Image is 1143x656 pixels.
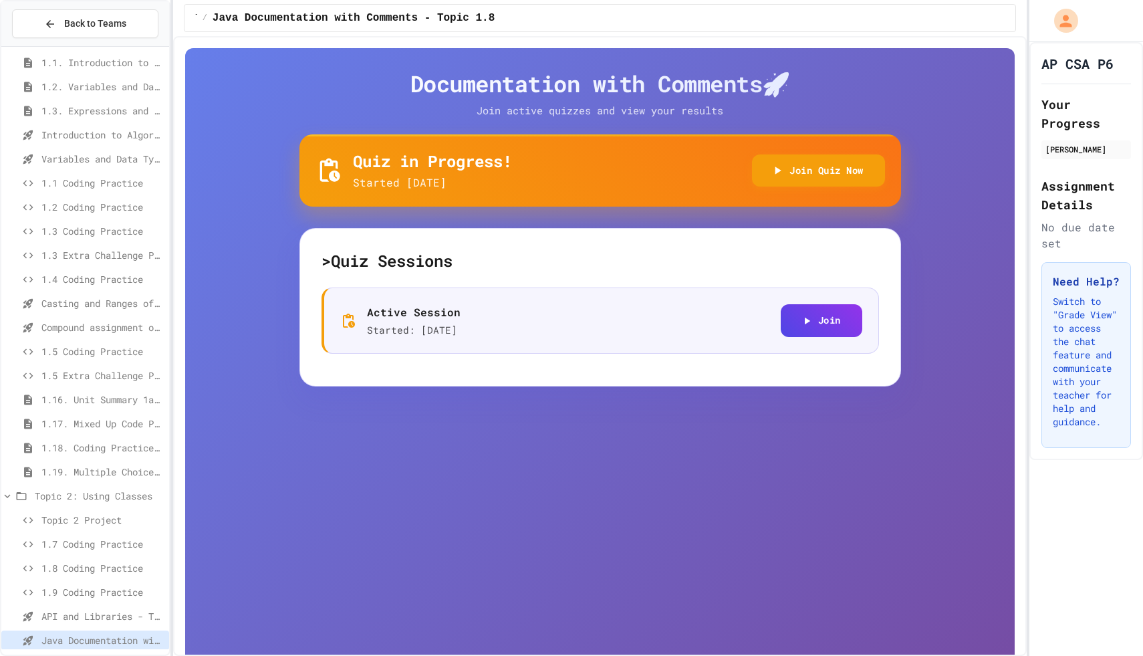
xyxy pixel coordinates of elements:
[299,70,901,98] h4: Documentation with Comments 🚀
[41,537,164,551] span: 1.7 Coding Practice
[41,368,164,382] span: 1.5 Extra Challenge Problem
[781,304,862,337] button: Join
[367,304,461,320] p: Active Session
[213,10,495,26] span: Java Documentation with Comments - Topic 1.8
[1041,95,1131,132] h2: Your Progress
[41,609,164,623] span: API and Libraries - Topic 1.7
[41,104,164,118] span: 1.3. Expressions and Output [New]
[41,248,164,262] span: 1.3 Extra Challenge Problem
[41,320,164,334] span: Compound assignment operators - Quiz
[41,152,164,166] span: Variables and Data Types - Quiz
[41,80,164,94] span: 1.2. Variables and Data Types
[322,250,879,271] h5: > Quiz Sessions
[41,513,164,527] span: Topic 2 Project
[35,489,164,503] span: Topic 2: Using Classes
[1041,219,1131,251] div: No due date set
[12,9,158,38] button: Back to Teams
[41,56,164,70] span: 1.1. Introduction to Algorithms, Programming, and Compilers
[64,17,126,31] span: Back to Teams
[41,176,164,190] span: 1.1 Coding Practice
[752,154,885,187] button: Join Quiz Now
[41,561,164,575] span: 1.8 Coding Practice
[41,585,164,599] span: 1.9 Coding Practice
[1053,274,1120,290] h3: Need Help?
[353,150,512,172] h5: Quiz in Progress!
[367,323,461,338] p: Started: [DATE]
[1053,295,1120,429] p: Switch to "Grade View" to access the chat feature and communicate with your teacher for help and ...
[450,103,751,118] p: Join active quizzes and view your results
[1045,143,1127,155] div: [PERSON_NAME]
[41,393,164,407] span: 1.16. Unit Summary 1a (1.1-1.6)
[41,128,164,142] span: Introduction to Algorithms, Programming, and Compilers
[41,272,164,286] span: 1.4 Coding Practice
[1040,5,1082,36] div: My Account
[41,224,164,238] span: 1.3 Coding Practice
[195,13,197,23] span: Topic 2: Using Classes
[1041,54,1114,73] h1: AP CSA P6
[1041,177,1131,214] h2: Assignment Details
[41,441,164,455] span: 1.18. Coding Practice 1a (1.1-1.6)
[41,200,164,214] span: 1.2 Coding Practice
[353,175,512,191] p: Started [DATE]
[41,344,164,358] span: 1.5 Coding Practice
[41,296,164,310] span: Casting and Ranges of variables - Quiz
[41,417,164,431] span: 1.17. Mixed Up Code Practice 1.1-1.6
[203,13,207,23] span: /
[41,633,164,647] span: Java Documentation with Comments - Topic 1.8
[41,465,164,479] span: 1.19. Multiple Choice Exercises for Unit 1a (1.1-1.6)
